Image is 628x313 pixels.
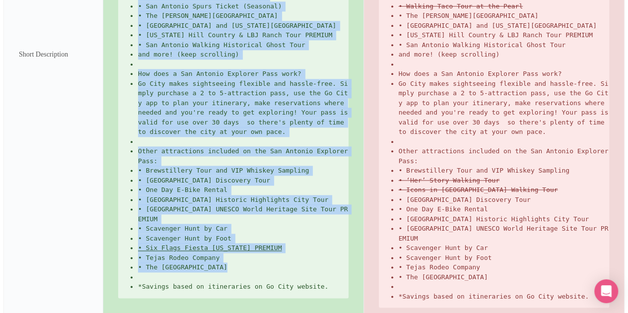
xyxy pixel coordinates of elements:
span: • San Antonio Walking Historical Ghost Tour [138,41,305,49]
span: • The [PERSON_NAME][GEOGRAPHIC_DATA] [138,12,278,19]
span: • Scavenger Hunt by Car [399,244,488,251]
span: How does a San Antonio Explorer Pass work? [138,70,301,77]
span: • Scavenger Hunt by Car [138,225,227,232]
span: • [US_STATE] Hill Country & LBJ Ranch Tour PREMIUM [138,31,332,39]
span: Other attractions included on the San Antonio Explorer Pass: [138,147,348,165]
span: • One Day E-Bike Rental [399,205,488,213]
span: • [US_STATE] Hill Country & LBJ Ranch Tour PREMIUM [399,31,593,39]
span: • Brewstillery Tour and VIP Whiskey Sampling [138,167,309,174]
span: • San Antonio Spurs Ticket (Seasonal) [138,2,282,10]
span: • [GEOGRAPHIC_DATA] UNESCO World Heritage Site Tour PREMIUM [138,205,348,223]
span: • The [GEOGRAPHIC_DATA] [138,263,227,271]
span: • The [PERSON_NAME][GEOGRAPHIC_DATA] [399,12,539,19]
span: • The [GEOGRAPHIC_DATA] [399,273,488,281]
span: • [GEOGRAPHIC_DATA] and [US_STATE][GEOGRAPHIC_DATA] [399,22,597,29]
span: Other attractions included on the San Antonio Explorer Pass: [399,147,609,165]
span: *Savings based on itineraries on Go City website. [399,293,589,300]
span: • [GEOGRAPHIC_DATA] Historic Highlights City Tour [399,215,589,223]
span: • Tejas Rodeo Company [138,254,219,261]
ins: • Six Flags Fiesta [US_STATE] PREMIUM [138,244,282,251]
span: • One Day E-Bike Rental [138,186,227,193]
span: • Scavenger Hunt by Foot [138,235,231,242]
span: • [GEOGRAPHIC_DATA] Discovery Tour [138,177,270,184]
span: Go City makes sightseeing flexible and hassle-free. Simply purchase a 2 to 5-attraction pass, use... [399,80,609,136]
span: How does a San Antonio Explorer Pass work? [399,70,562,77]
span: and more! (keep scrolling) [399,51,500,58]
span: • [GEOGRAPHIC_DATA] UNESCO World Heritage Site Tour PREMIUM [399,225,609,242]
span: and more! (keep scrolling) [138,51,239,58]
span: • [GEOGRAPHIC_DATA] and [US_STATE][GEOGRAPHIC_DATA] [138,22,336,29]
del: • Walking Taco Tour at the Pearl [399,2,523,10]
span: *Savings based on itineraries on Go City website. [138,283,329,290]
span: • Scavenger Hunt by Foot [399,254,492,261]
div: Open Intercom Messenger [594,279,618,303]
del: • Icons in [GEOGRAPHIC_DATA] Walking Tour [399,186,558,193]
del: • ‘Her’ Story Walking Tour [399,177,500,184]
span: • [GEOGRAPHIC_DATA] Discovery Tour [399,196,531,203]
span: Go City makes sightseeing flexible and hassle-free. Simply purchase a 2 to 5-attraction pass, use... [138,80,348,136]
span: • San Antonio Walking Historical Ghost Tour [399,41,566,49]
span: • [GEOGRAPHIC_DATA] Historic Highlights City Tour [138,196,329,203]
span: • Tejas Rodeo Company [399,263,480,271]
span: • Brewstillery Tour and VIP Whiskey Sampling [399,167,569,174]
